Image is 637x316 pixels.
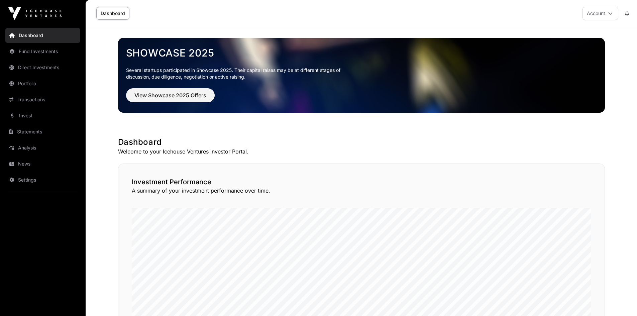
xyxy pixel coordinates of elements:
a: Analysis [5,140,80,155]
button: View Showcase 2025 Offers [126,88,215,102]
a: Showcase 2025 [126,47,597,59]
a: View Showcase 2025 Offers [126,95,215,102]
a: Invest [5,108,80,123]
a: Settings [5,173,80,187]
p: A summary of your investment performance over time. [132,187,591,195]
a: Dashboard [96,7,129,20]
a: Statements [5,124,80,139]
h1: Dashboard [118,137,605,147]
img: Showcase 2025 [118,38,605,113]
span: View Showcase 2025 Offers [134,91,206,99]
img: Icehouse Ventures Logo [8,7,62,20]
a: Fund Investments [5,44,80,59]
a: Transactions [5,92,80,107]
p: Welcome to your Icehouse Ventures Investor Portal. [118,147,605,155]
a: News [5,156,80,171]
a: Dashboard [5,28,80,43]
h2: Investment Performance [132,177,591,187]
button: Account [582,7,618,20]
p: Several startups participated in Showcase 2025. Their capital raises may be at different stages o... [126,67,351,80]
a: Portfolio [5,76,80,91]
a: Direct Investments [5,60,80,75]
